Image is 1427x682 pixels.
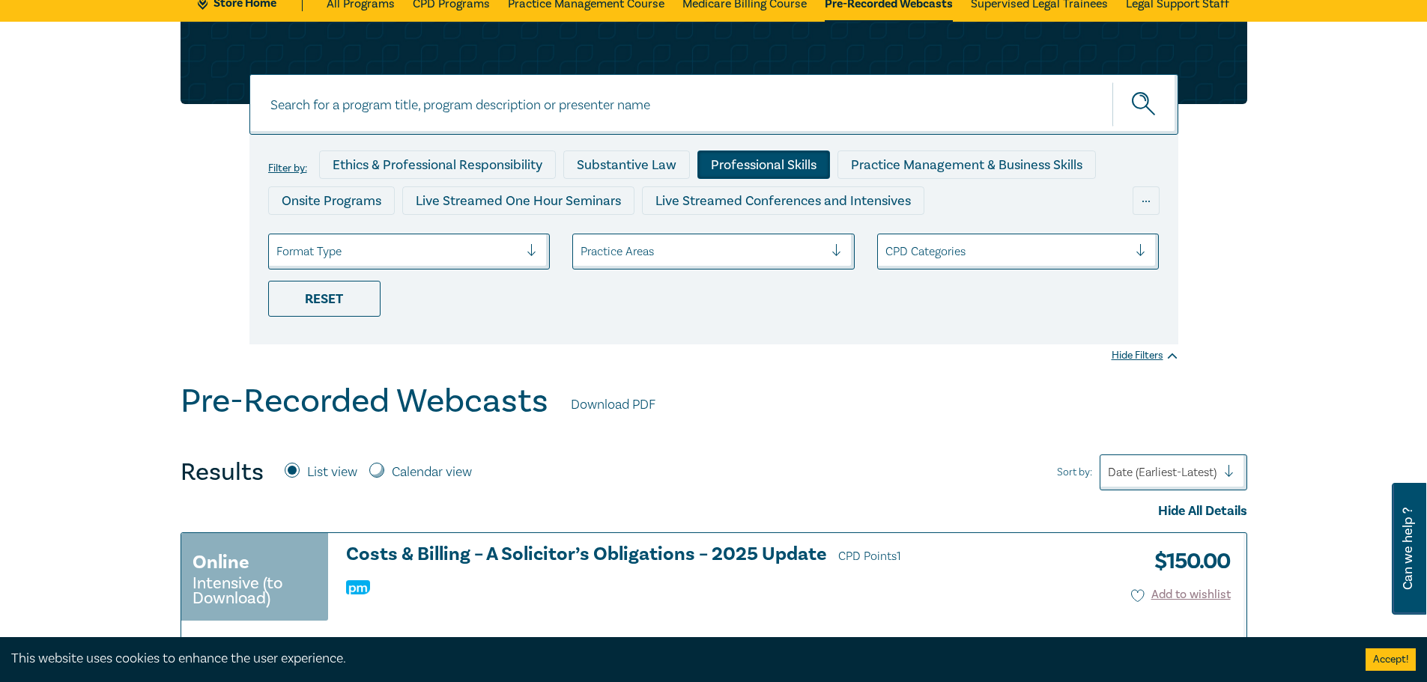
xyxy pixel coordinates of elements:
div: Onsite Programs [268,186,395,215]
img: Practice Management & Business Skills [346,580,370,594]
div: Reset [268,281,381,317]
h3: $ 150.00 [1143,544,1231,579]
span: CPD Points 1 [838,549,901,564]
h4: Results [181,457,264,487]
h3: Costs & Billing – A Solicitor’s Obligations – 2025 Update [346,544,962,567]
div: Substantive Law [563,150,690,179]
div: Pre-Recorded Webcasts [513,222,685,251]
input: select [581,243,584,260]
input: select [885,243,888,260]
span: Sort by: [1057,464,1092,481]
label: Calendar view [392,463,472,482]
h3: Online [193,549,249,576]
input: Sort by [1108,464,1111,481]
a: Costs & Billing – A Solicitor’s Obligations – 2025 Update CPD Points1 [346,544,962,567]
div: Ethics & Professional Responsibility [319,150,556,179]
div: Live Streamed One Hour Seminars [402,186,634,215]
div: Live Streamed Practical Workshops [268,222,506,251]
div: Professional Skills [697,150,830,179]
label: Filter by: [268,162,307,174]
small: Intensive (to Download) [193,576,317,606]
input: Search for a program title, program description or presenter name [249,74,1178,135]
input: select [276,243,279,260]
a: Download PDF [571,395,655,415]
button: Add to wishlist [1131,586,1231,603]
div: This website uses cookies to enhance the user experience. [11,649,1343,669]
div: Live Streamed Conferences and Intensives [642,186,924,215]
div: ... [1133,186,1160,215]
div: Practice Management & Business Skills [837,150,1096,179]
span: Can we help ? [1401,492,1415,606]
div: Hide Filters [1112,348,1178,363]
div: National Programs [864,222,1002,251]
div: Hide All Details [181,502,1247,521]
div: 10 CPD Point Packages [693,222,857,251]
button: Accept cookies [1366,648,1416,671]
label: List view [307,463,357,482]
h1: Pre-Recorded Webcasts [181,382,548,421]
